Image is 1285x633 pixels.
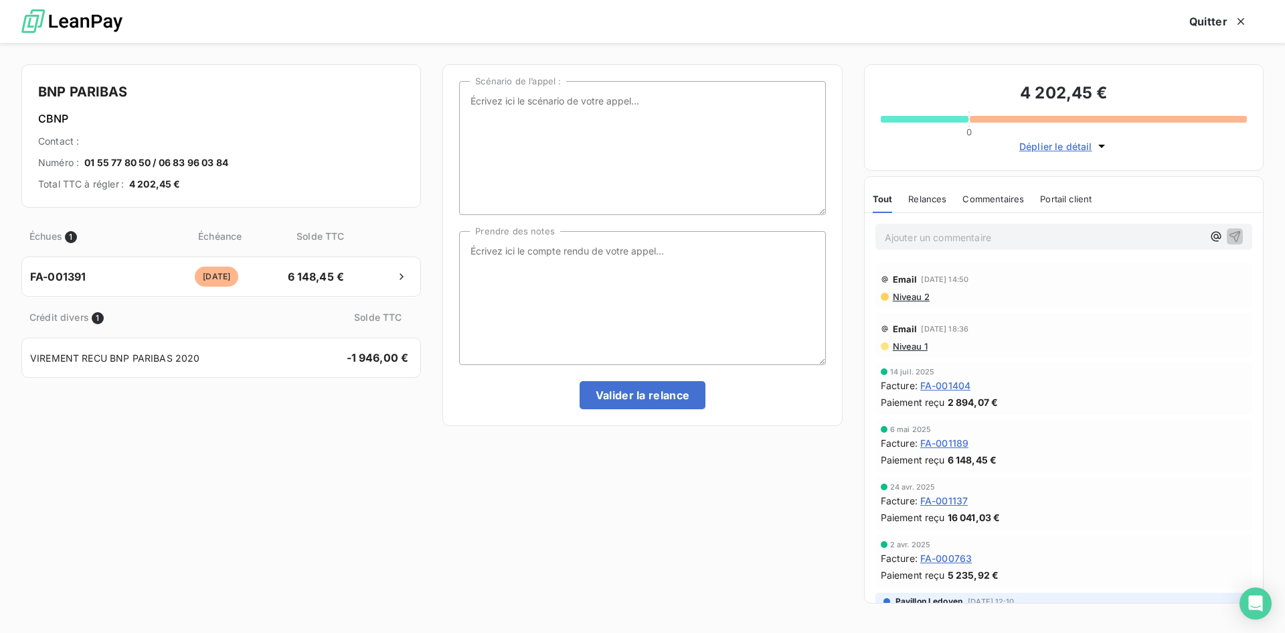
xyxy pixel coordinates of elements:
h3: 4 202,45 € [881,81,1247,108]
span: FA-000763 [920,551,972,565]
span: Pavillon Ledoyen [895,595,962,608]
span: FA-001137 [920,494,968,508]
span: Crédit divers [29,310,89,324]
span: -1 946,00 € [342,350,412,366]
span: 0 [966,127,972,137]
span: Facture : [881,378,918,393]
span: 6 mai 2025 [890,425,932,433]
span: 16 041,03 € [948,510,1001,524]
span: Facture : [881,436,918,450]
span: Email [893,324,918,334]
span: FA-001391 [30,269,86,285]
img: logo LeanPay [21,3,122,40]
span: 1 [65,231,77,243]
span: VIREMENT RECU BNP PARIBAS 2020 [30,351,200,365]
span: 01 55 77 80 50 / 06 83 96 03 84 [84,156,228,169]
span: Numéro : [38,156,79,169]
span: 24 avr. 2025 [890,483,936,491]
span: [DATE] 12:10 [968,597,1014,606]
span: [DATE] [195,267,238,287]
span: 4 202,45 € [129,178,181,191]
span: Paiement reçu [881,395,945,409]
span: Niveau 2 [891,291,930,302]
div: Open Intercom Messenger [1239,587,1272,620]
span: Solde TTC [343,310,413,324]
span: Commentaires [962,194,1024,204]
span: Échéance [157,229,282,243]
span: Paiement reçu [881,510,945,524]
span: 14 juil. 2025 [890,368,935,376]
span: [DATE] 18:36 [921,325,968,333]
span: 5 235,92 € [948,568,999,582]
span: Facture : [881,494,918,508]
span: FA-001189 [920,436,968,450]
span: Solde TTC [285,229,355,243]
span: Paiement reçu [881,453,945,467]
h4: BNP PARIBAS [38,81,404,102]
button: Déplier le détail [1015,139,1112,154]
span: 6 148,45 € [280,269,351,285]
span: FA-001404 [920,378,970,393]
button: Valider la relance [580,381,706,409]
span: Échues [29,229,62,243]
h6: CBNP [38,111,404,127]
span: 6 148,45 € [948,453,997,467]
span: Niveau 1 [891,341,928,352]
span: Total TTC à régler : [38,178,124,191]
span: Déplier le détail [1019,139,1092,153]
span: 2 894,07 € [948,395,999,409]
span: Tout [873,194,893,204]
span: [DATE] 14:50 [921,275,968,283]
span: Relances [908,194,946,204]
span: Contact : [38,135,79,148]
span: Portail client [1040,194,1092,204]
span: Paiement reçu [881,568,945,582]
span: Facture : [881,551,918,565]
span: Email [893,274,918,285]
span: 1 [92,312,104,324]
span: 2 avr. 2025 [890,541,931,549]
button: Quitter [1173,7,1264,36]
